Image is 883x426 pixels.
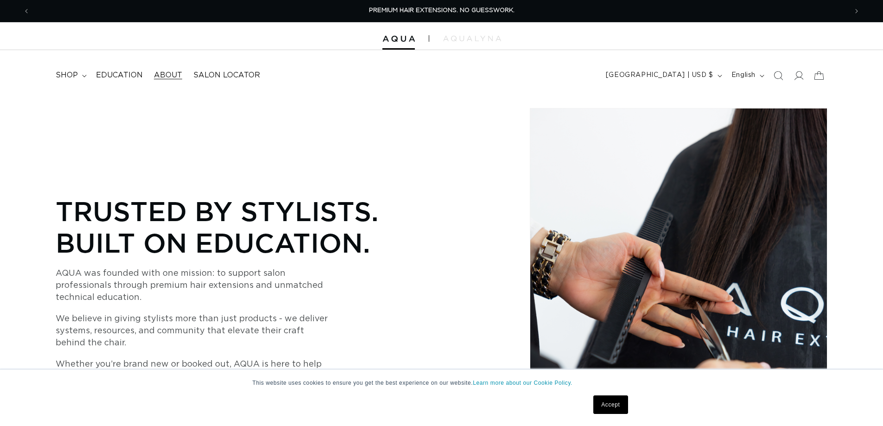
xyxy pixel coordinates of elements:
[16,2,37,20] button: Previous announcement
[768,65,788,86] summary: Search
[593,395,628,414] a: Accept
[56,313,334,349] p: We believe in giving stylists more than just products - we deliver systems, resources, and commun...
[56,358,334,382] p: Whether you’re brand new or booked out, AQUA is here to help you grow.
[382,36,415,42] img: Aqua Hair Extensions
[473,380,572,386] a: Learn more about our Cookie Policy.
[154,70,182,80] span: About
[369,7,515,13] span: PREMIUM HAIR EXTENSIONS. NO GUESSWORK.
[731,70,756,80] span: English
[50,65,90,86] summary: shop
[600,67,726,84] button: [GEOGRAPHIC_DATA] | USD $
[253,379,631,387] p: This website uses cookies to ensure you get the best experience on our website.
[56,195,408,258] p: Trusted by Stylists. Built on Education.
[188,65,266,86] a: Salon Locator
[56,267,334,304] p: AQUA was founded with one mission: to support salon professionals through premium hair extensions...
[56,70,78,80] span: shop
[606,70,713,80] span: [GEOGRAPHIC_DATA] | USD $
[443,36,501,41] img: aqualyna.com
[96,70,143,80] span: Education
[846,2,867,20] button: Next announcement
[148,65,188,86] a: About
[193,70,260,80] span: Salon Locator
[90,65,148,86] a: Education
[726,67,768,84] button: English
